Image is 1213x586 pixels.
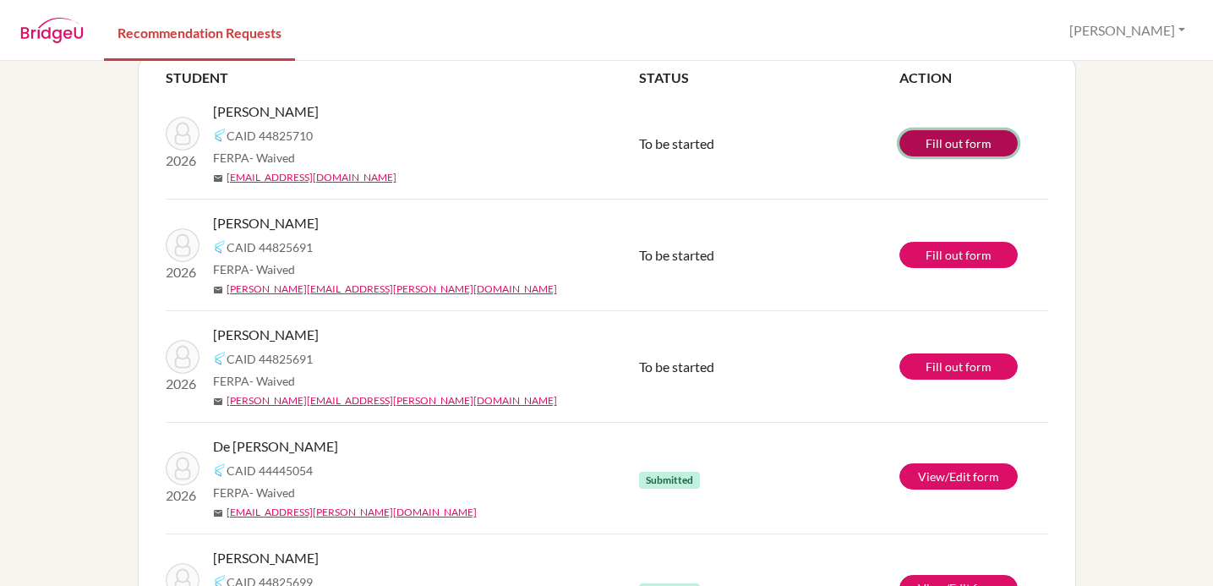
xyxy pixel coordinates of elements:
[213,173,223,183] span: mail
[213,213,319,233] span: [PERSON_NAME]
[227,282,557,297] a: [PERSON_NAME][EMAIL_ADDRESS][PERSON_NAME][DOMAIN_NAME]
[213,508,223,518] span: mail
[166,452,199,485] img: De La Rosa, Evan
[166,485,199,506] p: 2026
[213,463,227,477] img: Common App logo
[227,393,557,408] a: [PERSON_NAME][EMAIL_ADDRESS][PERSON_NAME][DOMAIN_NAME]
[166,340,199,374] img: de Verteuil, Cameron
[166,117,199,151] img: Alexander, Kaily
[213,352,227,365] img: Common App logo
[899,463,1018,490] a: View/Edit form
[639,359,714,375] span: To be started
[166,228,199,262] img: de Verteuil, Cameron
[249,262,295,277] span: - Waived
[166,262,199,282] p: 2026
[213,101,319,122] span: [PERSON_NAME]
[213,436,338,457] span: De [PERSON_NAME]
[639,247,714,263] span: To be started
[899,242,1018,268] a: Fill out form
[249,151,295,165] span: - Waived
[20,18,84,43] img: BridgeU logo
[1062,14,1193,47] button: [PERSON_NAME]
[899,353,1018,380] a: Fill out form
[213,240,227,254] img: Common App logo
[213,129,227,142] img: Common App logo
[249,374,295,388] span: - Waived
[639,472,700,489] span: Submitted
[227,462,313,479] span: CAID 44445054
[104,3,295,61] a: Recommendation Requests
[166,374,199,394] p: 2026
[639,68,899,88] th: STATUS
[213,149,295,167] span: FERPA
[213,285,223,295] span: mail
[213,484,295,501] span: FERPA
[639,135,714,151] span: To be started
[166,151,199,171] p: 2026
[227,170,396,185] a: [EMAIL_ADDRESS][DOMAIN_NAME]
[227,238,313,256] span: CAID 44825691
[227,505,477,520] a: [EMAIL_ADDRESS][PERSON_NAME][DOMAIN_NAME]
[899,68,1048,88] th: ACTION
[213,372,295,390] span: FERPA
[227,127,313,145] span: CAID 44825710
[213,397,223,407] span: mail
[227,350,313,368] span: CAID 44825691
[213,548,319,568] span: [PERSON_NAME]
[899,130,1018,156] a: Fill out form
[213,260,295,278] span: FERPA
[166,68,639,88] th: STUDENT
[213,325,319,345] span: [PERSON_NAME]
[249,485,295,500] span: - Waived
